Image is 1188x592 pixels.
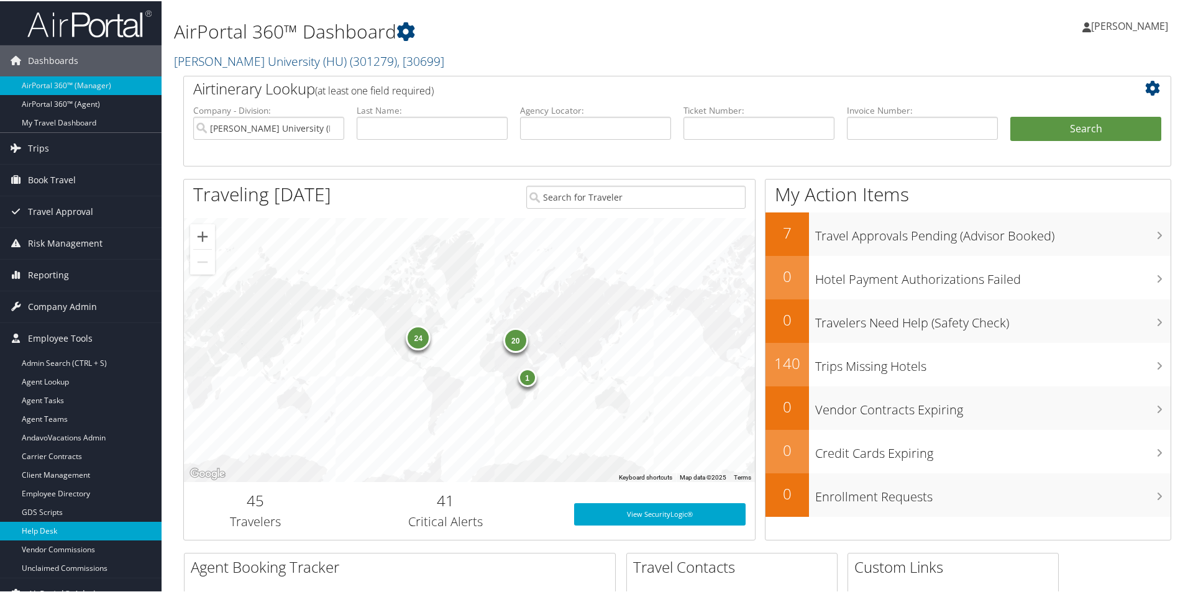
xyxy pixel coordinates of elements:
a: 0Enrollment Requests [765,472,1171,516]
h3: Travelers [193,512,318,529]
h3: Enrollment Requests [815,481,1171,504]
h1: Traveling [DATE] [193,180,331,206]
h3: Critical Alerts [336,512,555,529]
span: Company Admin [28,290,97,321]
h1: My Action Items [765,180,1171,206]
h2: Airtinerary Lookup [193,77,1079,98]
h2: Agent Booking Tracker [191,555,615,576]
span: , [ 30699 ] [397,52,444,68]
a: 0Vendor Contracts Expiring [765,385,1171,429]
span: Map data ©2025 [680,473,726,480]
a: 0Credit Cards Expiring [765,429,1171,472]
h3: Travelers Need Help (Safety Check) [815,307,1171,330]
h2: 0 [765,265,809,286]
h2: 0 [765,439,809,460]
h3: Trips Missing Hotels [815,350,1171,374]
label: Ticket Number: [683,103,834,116]
a: Open this area in Google Maps (opens a new window) [187,465,228,481]
button: Zoom in [190,223,215,248]
div: 20 [503,326,528,351]
button: Search [1010,116,1161,140]
h2: 41 [336,489,555,510]
span: (at least one field required) [315,83,434,96]
a: 7Travel Approvals Pending (Advisor Booked) [765,211,1171,255]
span: Travel Approval [28,195,93,226]
label: Agency Locator: [520,103,671,116]
span: ( 301279 ) [350,52,397,68]
span: Risk Management [28,227,103,258]
input: Search for Traveler [526,184,746,207]
h1: AirPortal 360™ Dashboard [174,17,845,43]
span: Book Travel [28,163,76,194]
h2: Custom Links [854,555,1058,576]
label: Invoice Number: [847,103,998,116]
h3: Hotel Payment Authorizations Failed [815,263,1171,287]
a: [PERSON_NAME] [1082,6,1181,43]
label: Last Name: [357,103,508,116]
span: Trips [28,132,49,163]
h3: Vendor Contracts Expiring [815,394,1171,417]
h3: Credit Cards Expiring [815,437,1171,461]
button: Keyboard shortcuts [619,472,672,481]
h3: Travel Approvals Pending (Advisor Booked) [815,220,1171,244]
a: [PERSON_NAME] University (HU) [174,52,444,68]
span: [PERSON_NAME] [1091,18,1168,32]
span: Employee Tools [28,322,93,353]
h2: 0 [765,482,809,503]
h2: 7 [765,221,809,242]
label: Company - Division: [193,103,344,116]
span: Reporting [28,258,69,289]
h2: 0 [765,308,809,329]
div: 1 [518,367,536,386]
a: 0Hotel Payment Authorizations Failed [765,255,1171,298]
h2: 0 [765,395,809,416]
a: 0Travelers Need Help (Safety Check) [765,298,1171,342]
a: 140Trips Missing Hotels [765,342,1171,385]
div: 24 [406,324,431,349]
h2: 140 [765,352,809,373]
a: Terms (opens in new tab) [734,473,751,480]
span: Dashboards [28,44,78,75]
h2: 45 [193,489,318,510]
button: Zoom out [190,248,215,273]
img: Google [187,465,228,481]
h2: Travel Contacts [633,555,837,576]
img: airportal-logo.png [27,8,152,37]
a: View SecurityLogic® [574,502,746,524]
